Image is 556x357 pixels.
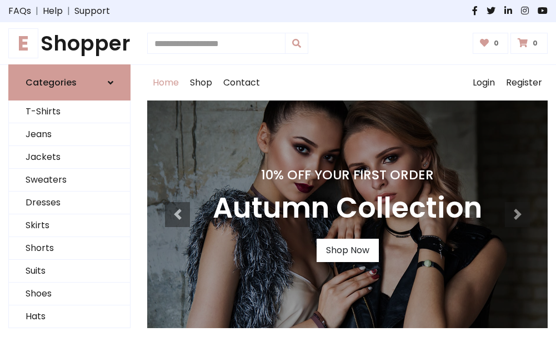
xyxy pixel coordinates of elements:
[500,65,548,100] a: Register
[43,4,63,18] a: Help
[9,283,130,305] a: Shoes
[8,31,131,56] h1: Shopper
[213,167,482,183] h4: 10% Off Your First Order
[530,38,540,48] span: 0
[184,65,218,100] a: Shop
[8,4,31,18] a: FAQs
[147,65,184,100] a: Home
[467,65,500,100] a: Login
[218,65,266,100] a: Contact
[9,123,130,146] a: Jeans
[9,214,130,237] a: Skirts
[8,31,131,56] a: EShopper
[74,4,110,18] a: Support
[9,169,130,192] a: Sweaters
[9,237,130,260] a: Shorts
[9,100,130,123] a: T-Shirts
[31,4,43,18] span: |
[9,305,130,328] a: Hats
[473,33,509,54] a: 0
[491,38,502,48] span: 0
[8,64,131,100] a: Categories
[9,146,130,169] a: Jackets
[9,260,130,283] a: Suits
[63,4,74,18] span: |
[510,33,548,54] a: 0
[26,77,77,88] h6: Categories
[213,192,482,225] h3: Autumn Collection
[9,192,130,214] a: Dresses
[8,28,38,58] span: E
[317,239,379,262] a: Shop Now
